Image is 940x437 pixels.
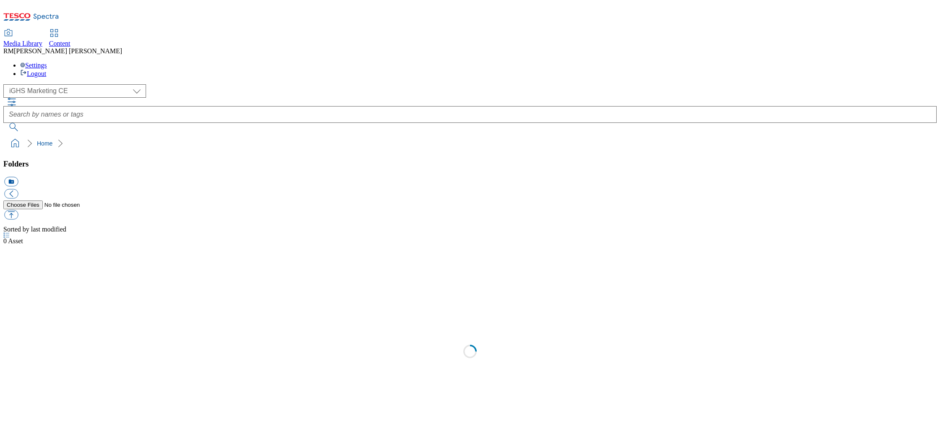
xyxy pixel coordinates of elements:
a: Content [49,30,70,47]
span: [PERSON_NAME] [PERSON_NAME] [14,47,122,55]
a: Media Library [3,30,42,47]
span: Content [49,40,70,47]
span: RM [3,47,14,55]
span: 0 [3,237,8,245]
span: Sorted by last modified [3,226,66,233]
a: Home [37,140,52,147]
nav: breadcrumb [3,135,937,151]
a: Logout [20,70,46,77]
input: Search by names or tags [3,106,937,123]
h3: Folders [3,159,937,169]
a: Settings [20,62,47,69]
span: Asset [3,237,23,245]
span: Media Library [3,40,42,47]
a: home [8,137,22,150]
